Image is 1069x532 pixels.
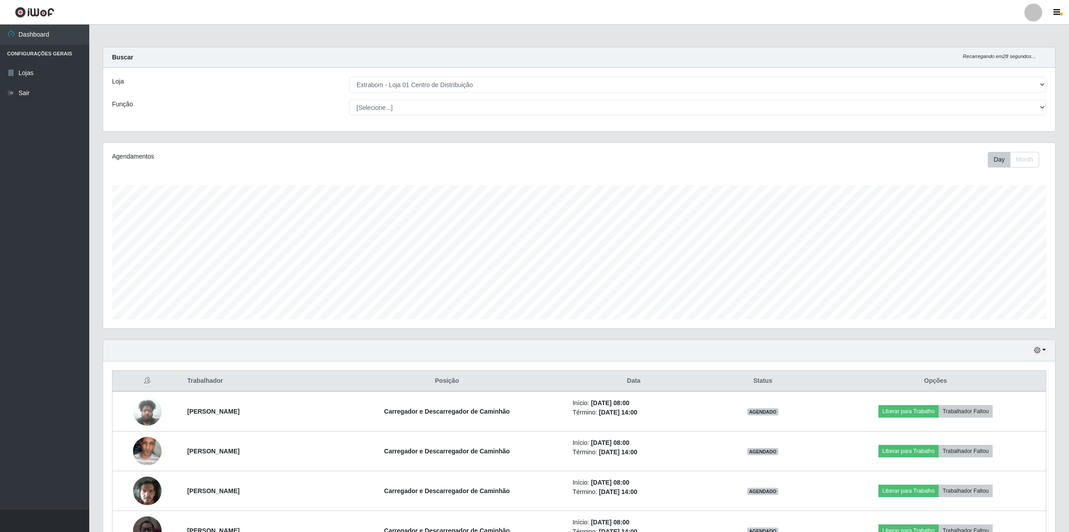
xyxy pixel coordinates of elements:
[747,408,778,415] span: AGENDADO
[15,7,54,18] img: CoreUI Logo
[133,428,162,474] img: 1749255335293.jpeg
[1010,152,1039,168] button: Month
[573,398,695,408] li: Início:
[384,448,510,455] strong: Carregador e Descarregador de Caminhão
[878,485,939,497] button: Liberar para Trabalho
[573,478,695,487] li: Início:
[747,448,778,455] span: AGENDADO
[591,399,629,406] time: [DATE] 08:00
[112,77,124,86] label: Loja
[187,448,239,455] strong: [PERSON_NAME]
[187,487,239,494] strong: [PERSON_NAME]
[567,371,700,392] th: Data
[939,405,993,418] button: Trabalhador Faltou
[591,519,629,526] time: [DATE] 08:00
[591,479,629,486] time: [DATE] 08:00
[988,152,1046,168] div: Toolbar with button groups
[988,152,1039,168] div: First group
[112,100,133,109] label: Função
[573,448,695,457] li: Término:
[112,152,494,161] div: Agendamentos
[700,371,825,392] th: Status
[187,408,239,415] strong: [PERSON_NAME]
[963,54,1036,59] i: Recarregando em 28 segundos...
[599,448,637,456] time: [DATE] 14:00
[747,488,778,495] span: AGENDADO
[988,152,1011,168] button: Day
[878,445,939,457] button: Liberar para Trabalho
[573,408,695,417] li: Término:
[573,487,695,497] li: Término:
[384,487,510,494] strong: Carregador e Descarregador de Caminhão
[939,445,993,457] button: Trabalhador Faltou
[327,371,567,392] th: Posição
[599,488,637,495] time: [DATE] 14:00
[112,54,133,61] strong: Buscar
[878,405,939,418] button: Liberar para Trabalho
[591,439,629,446] time: [DATE] 08:00
[133,392,162,430] img: 1748622275930.jpeg
[573,518,695,527] li: Início:
[133,472,162,510] img: 1751312410869.jpeg
[599,409,637,416] time: [DATE] 14:00
[182,371,327,392] th: Trabalhador
[573,438,695,448] li: Início:
[384,408,510,415] strong: Carregador e Descarregador de Caminhão
[939,485,993,497] button: Trabalhador Faltou
[825,371,1046,392] th: Opções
